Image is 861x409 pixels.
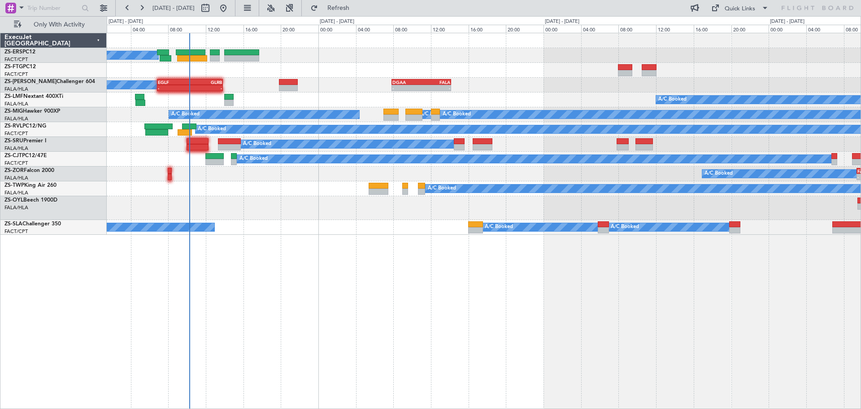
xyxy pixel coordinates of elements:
div: A/C Booked [171,108,200,121]
div: 04:00 [806,25,844,33]
div: 16:00 [694,25,731,33]
div: - [190,85,222,91]
div: 04:00 [581,25,619,33]
a: FALA/HLA [4,175,28,181]
div: 00:00 [93,25,131,33]
span: Refresh [320,5,357,11]
div: - [158,85,190,91]
div: [DATE] - [DATE] [109,18,143,26]
a: ZS-SLAChallenger 350 [4,221,61,227]
div: 00:00 [544,25,581,33]
span: [DATE] - [DATE] [152,4,195,12]
div: 20:00 [731,25,769,33]
div: A/C Booked [428,182,456,195]
div: 08:00 [168,25,206,33]
span: ZS-LMF [4,94,23,99]
a: ZS-FTGPC12 [4,64,36,70]
span: ZS-TWP [4,183,24,188]
div: 12:00 [206,25,244,33]
span: ZS-[PERSON_NAME] [4,79,57,84]
div: 20:00 [281,25,318,33]
span: ZS-ERS [4,49,22,55]
span: ZS-FTG [4,64,23,70]
div: A/C Booked [198,123,226,136]
a: FALA/HLA [4,189,28,196]
div: 08:00 [393,25,431,33]
span: ZS-CJT [4,153,22,158]
a: FALA/HLA [4,115,28,122]
div: 12:00 [656,25,694,33]
a: FACT/CPT [4,228,28,235]
div: A/C Booked [704,167,733,180]
a: ZS-RVLPC12/NG [4,123,46,129]
a: ZS-OYLBeech 1900D [4,198,57,203]
a: ZS-SRUPremier I [4,138,46,144]
a: ZS-CJTPC12/47E [4,153,47,158]
a: ZS-TWPKing Air 260 [4,183,57,188]
a: FALA/HLA [4,204,28,211]
span: ZS-SLA [4,221,22,227]
span: ZS-MIG [4,109,23,114]
button: Only With Activity [10,18,97,32]
div: GLRB [190,79,222,85]
span: Only With Activity [23,22,95,28]
div: 00:00 [769,25,806,33]
div: EGLF [158,79,190,85]
div: A/C Booked [485,220,513,234]
div: [DATE] - [DATE] [320,18,354,26]
a: FALA/HLA [4,101,28,107]
a: ZS-ZORFalcon 2000 [4,168,54,173]
div: 12:00 [431,25,469,33]
div: DGAA [392,79,421,85]
span: ZS-SRU [4,138,23,144]
div: 04:00 [356,25,394,33]
input: Trip Number [27,1,79,15]
div: 16:00 [469,25,506,33]
div: A/C Booked [658,93,687,106]
div: [DATE] - [DATE] [545,18,579,26]
a: FACT/CPT [4,71,28,78]
div: FALA [421,79,450,85]
a: FACT/CPT [4,160,28,167]
div: Quick Links [725,4,755,13]
span: ZS-ZOR [4,168,24,173]
div: 16:00 [244,25,281,33]
a: ZS-MIGHawker 900XP [4,109,60,114]
a: ZS-[PERSON_NAME]Challenger 604 [4,79,95,84]
a: ZS-LMFNextant 400XTi [4,94,63,99]
div: A/C Booked [239,152,268,166]
a: FALA/HLA [4,86,28,92]
a: ZS-ERSPC12 [4,49,35,55]
button: Quick Links [707,1,773,15]
button: Refresh [306,1,360,15]
div: 08:00 [618,25,656,33]
div: - [392,85,421,91]
div: A/C Booked [611,220,639,234]
span: ZS-OYL [4,198,23,203]
span: ZS-RVL [4,123,22,129]
div: A/C Booked [443,108,471,121]
a: FALA/HLA [4,145,28,152]
a: FACT/CPT [4,130,28,137]
div: 04:00 [131,25,169,33]
div: - [421,85,450,91]
div: [DATE] - [DATE] [770,18,804,26]
div: 20:00 [506,25,544,33]
a: FACT/CPT [4,56,28,63]
div: A/C Booked [243,137,271,151]
div: 00:00 [318,25,356,33]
